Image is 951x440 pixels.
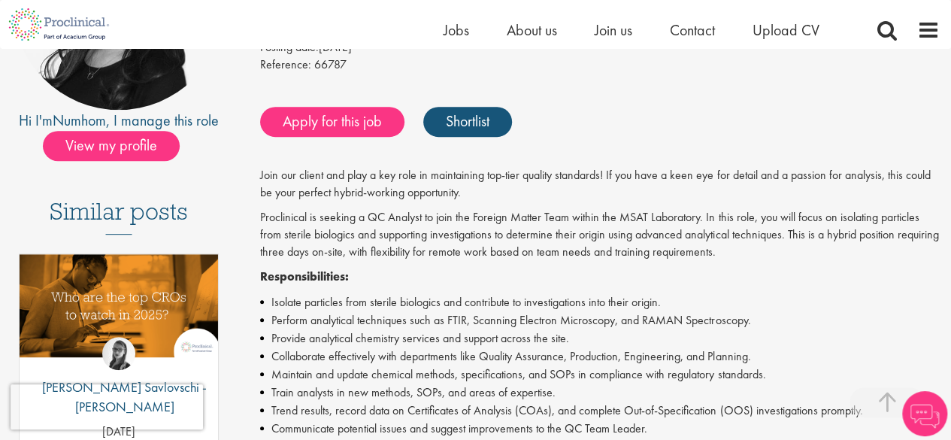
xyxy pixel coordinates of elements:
a: Jobs [444,20,469,40]
img: Chatbot [902,391,947,436]
a: Apply for this job [260,107,404,137]
a: Theodora Savlovschi - Wicks [PERSON_NAME] Savlovschi - [PERSON_NAME] [20,337,218,423]
a: Upload CV [753,20,819,40]
h3: Similar posts [50,199,188,235]
li: Train analysts in new methods, SOPs, and areas of expertise. [260,384,940,402]
iframe: reCAPTCHA [11,384,203,429]
li: Collaborate effectively with departments like Quality Assurance, Production, Engineering, and Pla... [260,347,940,366]
p: [PERSON_NAME] Savlovschi - [PERSON_NAME] [20,378,218,416]
li: Communicate potential issues and suggest improvements to the QC Team Leader. [260,420,940,438]
li: Trend results, record data on Certificates of Analysis (COAs), and complete Out-of-Specification ... [260,402,940,420]
li: Isolate particles from sterile biologics and contribute to investigations into their origin. [260,293,940,311]
li: Maintain and update chemical methods, specifications, and SOPs in compliance with regulatory stan... [260,366,940,384]
a: Link to a post [20,254,218,387]
a: Numhom [53,111,106,130]
span: Posting date: [260,39,319,55]
a: Join us [595,20,632,40]
li: Perform analytical techniques such as FTIR, Scanning Electron Microscopy, and RAMAN Spectroscopy. [260,311,940,329]
img: Top 10 CROs 2025 | Proclinical [20,254,218,357]
img: Theodora Savlovschi - Wicks [102,337,135,370]
p: Proclinical is seeking a QC Analyst to join the Foreign Matter Team within the MSAT Laboratory. I... [260,209,940,261]
strong: Responsibilities: [260,269,349,284]
span: View my profile [43,131,180,161]
a: Shortlist [423,107,512,137]
span: 66787 [314,56,347,72]
a: View my profile [43,134,195,153]
a: Contact [670,20,715,40]
div: Hi I'm , I manage this role [11,110,226,132]
label: Reference: [260,56,311,74]
p: Join our client and play a key role in maintaining top-tier quality standards! If you have a keen... [260,167,940,202]
li: Provide analytical chemistry services and support across the site. [260,329,940,347]
a: About us [507,20,557,40]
